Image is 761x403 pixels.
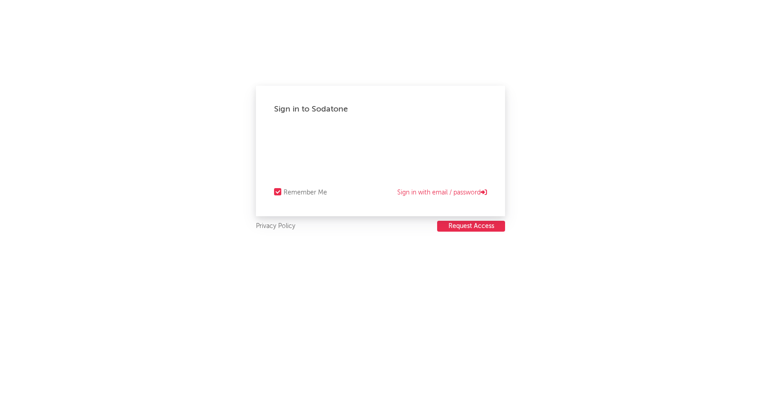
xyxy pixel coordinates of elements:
a: Privacy Policy [256,221,295,232]
div: Sign in to Sodatone [274,104,487,115]
button: Request Access [437,221,505,232]
div: Remember Me [284,187,327,198]
a: Sign in with email / password [397,187,487,198]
